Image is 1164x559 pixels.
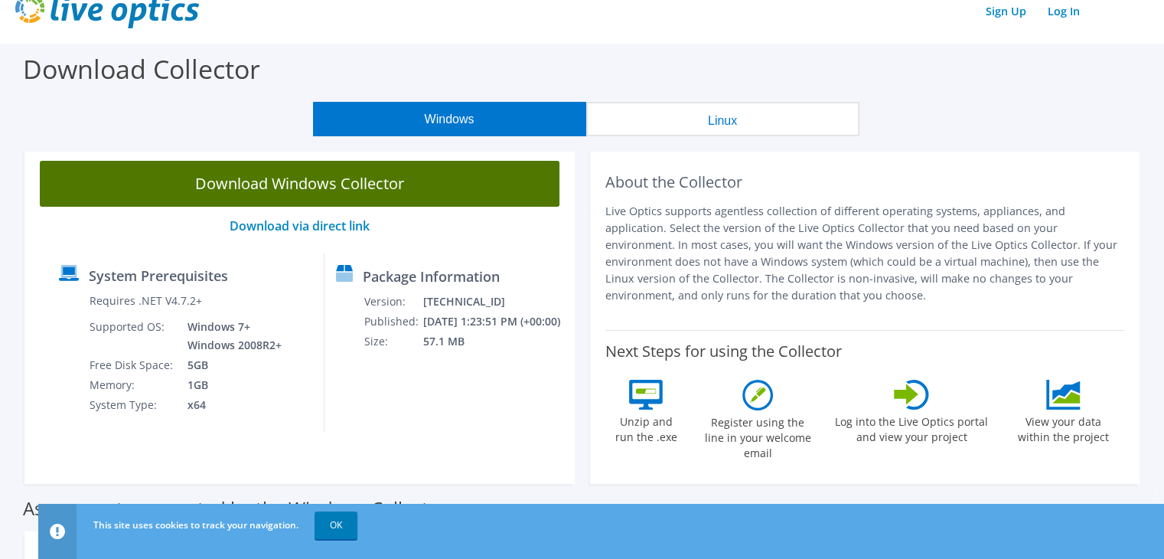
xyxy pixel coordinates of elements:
p: Live Optics supports agentless collection of different operating systems, appliances, and applica... [605,203,1125,304]
label: Register using the line in your welcome email [700,410,815,461]
td: Size: [364,332,422,351]
td: Version: [364,292,422,312]
td: Windows 7+ Windows 2008R2+ [176,317,285,355]
span: This site uses cookies to track your navigation. [93,518,298,531]
a: Download via direct link [230,217,370,234]
button: Windows [313,102,586,136]
button: Linux [586,102,859,136]
a: Download Windows Collector [40,161,559,207]
a: OK [315,512,357,539]
td: x64 [176,395,285,415]
label: Requires .NET V4.7.2+ [90,293,202,309]
td: Published: [364,312,422,332]
td: Supported OS: [89,317,176,355]
label: Package Information [363,269,500,284]
label: Assessments supported by the Windows Collector [23,501,447,516]
h2: About the Collector [605,173,1125,191]
td: [DATE] 1:23:51 PM (+00:00) [422,312,568,332]
label: System Prerequisites [89,268,228,283]
td: 57.1 MB [422,332,568,351]
label: Next Steps for using the Collector [605,342,842,361]
td: Memory: [89,375,176,395]
td: System Type: [89,395,176,415]
td: 5GB [176,355,285,375]
label: Download Collector [23,51,260,87]
td: [TECHNICAL_ID] [422,292,568,312]
td: 1GB [176,375,285,395]
td: Free Disk Space: [89,355,176,375]
label: Unzip and run the .exe [611,410,681,445]
label: View your data within the project [1008,410,1118,445]
label: Log into the Live Optics portal and view your project [834,410,989,445]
